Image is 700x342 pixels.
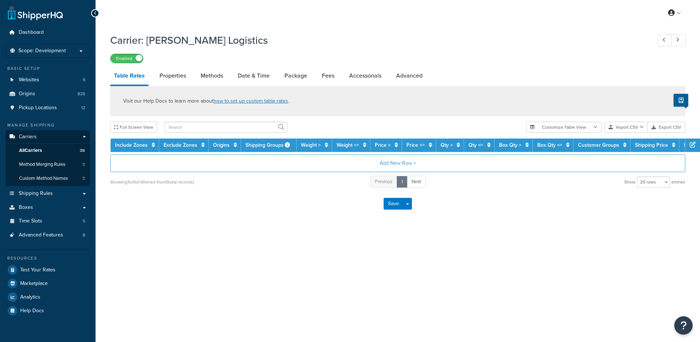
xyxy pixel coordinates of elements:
[469,141,483,149] a: Qty <=
[19,190,53,197] span: Shipping Rules
[604,122,648,133] button: Import CSV
[6,214,90,228] li: Time Slots
[6,263,90,277] a: Test Your Rates
[6,26,90,39] a: Dashboard
[6,291,90,304] a: Analytics
[6,73,90,87] li: Websites
[6,73,90,87] a: Websites9
[6,255,90,261] div: Resources
[406,141,425,149] a: Price <=
[110,67,148,86] a: Table Rates
[345,67,385,85] a: Accessorials
[19,175,68,182] span: Custom Method Names
[83,77,85,83] span: 9
[375,178,392,185] span: Previous
[671,34,686,46] a: Next Record
[407,176,426,188] a: Next
[19,77,39,83] span: Websites
[6,158,90,171] li: Method Merging Rules
[19,232,63,238] span: Advanced Features
[674,94,688,107] button: Show Help Docs
[110,122,157,133] button: Full Screen View
[499,141,521,149] a: Box Qty >
[6,172,90,185] a: Custom Method Names3
[6,214,90,228] a: Time Slots5
[110,33,644,47] h1: Carrier: [PERSON_NAME] Logistics
[81,105,85,111] span: 12
[234,67,273,85] a: Date & Time
[392,67,426,85] a: Advanced
[370,176,397,188] a: Previous
[115,141,148,149] a: Include Zones
[412,178,421,185] span: Next
[6,228,90,242] a: Advanced Features8
[337,141,359,149] a: Weight <=
[78,91,85,97] span: 828
[318,67,338,85] a: Fees
[6,277,90,290] li: Marketplace
[20,281,48,287] span: Marketplace
[301,141,321,149] a: Weight >
[635,141,668,149] a: Shipping Price
[6,187,90,200] a: Shipping Rules
[19,134,37,140] span: Carriers
[213,141,230,149] a: Origins
[19,218,42,224] span: Time Slots
[20,267,55,273] span: Test Your Rates
[6,65,90,72] div: Basic Setup
[648,122,685,133] button: Export CSV
[156,67,190,85] a: Properties
[110,154,685,172] button: Add New Row +
[526,122,602,133] button: Customize Table View
[111,54,143,63] label: Enabled
[213,97,288,105] a: how to set up custom table rates
[20,294,40,300] span: Analytics
[6,144,90,157] a: AllCarriers36
[83,232,85,238] span: 8
[165,122,287,133] input: Search
[537,141,562,149] a: Box Qty <=
[82,161,85,168] span: 3
[671,177,685,187] span: entries
[6,122,90,128] div: Manage Shipping
[6,87,90,101] li: Origins
[375,141,391,149] a: Price >
[80,147,85,154] span: 36
[6,130,90,144] a: Carriers
[674,316,693,335] button: Open Resource Center
[19,147,42,154] span: All Carriers
[624,177,635,187] span: Show
[197,67,227,85] a: Methods
[241,139,297,152] th: Shipping Groups
[6,304,90,317] a: Help Docs
[19,105,57,111] span: Pickup Locations
[281,67,311,85] a: Package
[19,91,35,97] span: Origins
[18,48,66,54] span: Scope: Development
[396,176,408,188] a: 1
[19,204,33,211] span: Boxes
[6,228,90,242] li: Advanced Features
[6,130,90,186] li: Carriers
[578,141,619,149] a: Customer Groups
[658,34,672,46] a: Previous Record
[6,87,90,101] a: Origins828
[6,201,90,214] a: Boxes
[20,308,44,314] span: Help Docs
[110,177,194,187] div: Showing 1 to 0 of (filtered from 0 total records)
[123,97,289,105] p: Visit our Help Docs to learn more about .
[6,101,90,115] li: Pickup Locations
[19,161,65,168] span: Method Merging Rules
[82,175,85,182] span: 3
[6,158,90,171] a: Method Merging Rules3
[164,141,197,149] a: Exclude Zones
[441,141,453,149] a: Qty >
[384,198,403,210] button: Save
[6,172,90,185] li: Custom Method Names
